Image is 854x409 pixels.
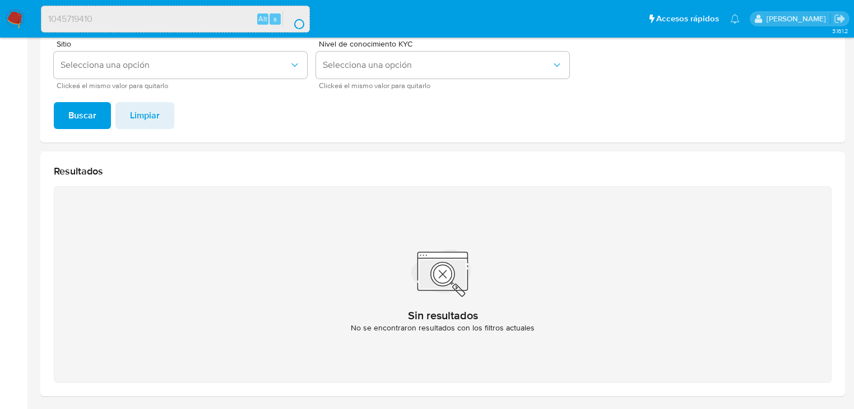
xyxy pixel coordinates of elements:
p: erika.juarez@mercadolibre.com.mx [767,13,830,24]
span: Accesos rápidos [656,13,719,25]
span: Alt [258,13,267,24]
input: Buscar usuario o caso... [41,12,309,26]
button: search-icon [282,11,305,27]
a: Notificaciones [730,14,740,24]
span: s [273,13,277,24]
span: 3.161.2 [832,26,848,35]
a: Salir [834,13,846,25]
